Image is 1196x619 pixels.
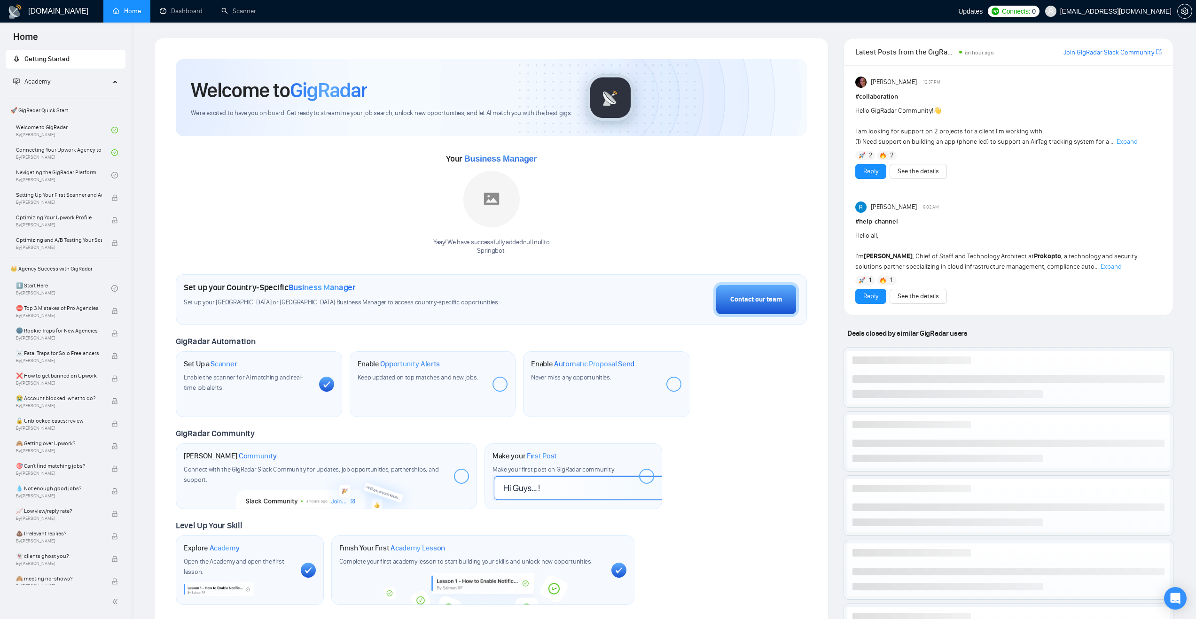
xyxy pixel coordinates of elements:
[16,213,102,222] span: Optimizing Your Upwork Profile
[111,149,118,156] span: check-circle
[992,8,999,15] img: upwork-logo.png
[289,282,356,293] span: Business Manager
[890,289,947,304] button: See the details
[1156,47,1162,56] a: export
[855,77,867,88] img: Julie McCarter
[111,353,118,359] span: lock
[111,398,118,404] span: lock
[869,276,871,285] span: 1
[871,202,917,212] span: [PERSON_NAME]
[16,538,102,544] span: By [PERSON_NAME]
[965,49,994,56] span: an hour ago
[6,50,125,69] li: Getting Started
[111,285,118,292] span: check-circle
[191,77,367,103] h1: Welcome to
[1002,6,1030,16] span: Connects:
[24,77,50,85] span: Academy
[16,313,102,318] span: By [PERSON_NAME]
[855,92,1162,102] h1: # collaboration
[377,573,588,604] img: academy-bg.png
[111,194,118,201] span: lock
[16,380,102,386] span: By [PERSON_NAME]
[958,8,983,15] span: Updates
[16,278,111,299] a: 1️⃣ Start HereBy[PERSON_NAME]
[880,277,886,284] img: 🔥
[855,232,1137,271] span: Hello all, I’m , Chief of Staff and Technology Architect at , a technology and security solutions...
[933,107,941,115] span: 👋
[880,152,886,159] img: 🔥
[184,543,240,553] h1: Explore
[13,55,20,62] span: rocket
[236,465,416,509] img: slackcommunity-bg.png
[713,282,799,317] button: Contact our team
[339,543,445,553] h1: Finish Your First
[7,101,125,120] span: 🚀 GigRadar Quick Start
[391,543,445,553] span: Academy Lesson
[191,109,572,118] span: We're excited to have you on board. Get ready to streamline your job search, unlock new opportuni...
[890,164,947,179] button: See the details
[923,78,940,86] span: 12:37 PM
[464,154,537,163] span: Business Manager
[923,203,939,211] span: 9:02 AM
[184,465,439,484] span: Connect with the GigRadar Slack Community for updates, job opportunities, partnerships, and support.
[587,74,634,121] img: gigradar-logo.png
[446,154,537,164] span: Your
[7,259,125,278] span: 👑 Agency Success with GigRadar
[864,252,913,260] strong: [PERSON_NAME]
[531,373,611,381] span: Never miss any opportunities.
[111,217,118,224] span: lock
[531,359,634,369] h1: Enable
[16,222,102,228] span: By [PERSON_NAME]
[898,166,939,177] a: See the details
[863,166,878,177] a: Reply
[1164,587,1187,610] div: Open Intercom Messenger
[855,289,886,304] button: Reply
[111,172,118,178] span: check-circle
[855,164,886,179] button: Reply
[184,298,553,307] span: Set up your [GEOGRAPHIC_DATA] or [GEOGRAPHIC_DATA] Business Manager to access country-specific op...
[112,597,121,606] span: double-left
[527,451,557,461] span: First Post
[16,426,102,431] span: By [PERSON_NAME]
[8,4,23,19] img: logo
[184,557,284,576] span: Open the Academy and open the first lesson.
[176,428,255,439] span: GigRadar Community
[16,561,102,566] span: By [PERSON_NAME]
[1101,263,1122,271] span: Expand
[1047,8,1054,15] span: user
[111,375,118,382] span: lock
[859,152,865,159] img: 🚀
[16,394,102,403] span: 😭 Account blocked: what to do?
[16,461,102,471] span: 🎯 Can't find matching jobs?
[16,484,102,493] span: 💧 Not enough good jobs?
[730,294,782,305] div: Contact our team
[890,276,892,285] span: 1
[16,516,102,521] span: By [PERSON_NAME]
[16,335,102,341] span: By [PERSON_NAME]
[13,78,20,85] span: fund-projection-screen
[24,55,70,63] span: Getting Started
[554,359,634,369] span: Automatic Proposal Send
[855,46,956,58] span: Latest Posts from the GigRadar Community
[111,330,118,337] span: lock
[176,336,255,347] span: GigRadar Automation
[1032,6,1036,16] span: 0
[16,200,102,205] span: By [PERSON_NAME]
[16,574,102,583] span: 🙈 meeting no-shows?
[111,127,118,133] span: check-circle
[16,371,102,380] span: ❌ How to get banned on Upwork
[290,77,367,103] span: GigRadar
[433,247,549,255] p: Springbot .
[855,217,1162,227] h1: # help-channel
[111,240,118,246] span: lock
[16,439,102,448] span: 🙈 Getting over Upwork?
[184,451,277,461] h1: [PERSON_NAME]
[16,326,102,335] span: 🌚 Rookie Traps for New Agencies
[16,235,102,245] span: Optimizing and A/B Testing Your Scanner for Better Results
[358,359,440,369] h1: Enable
[16,471,102,476] span: By [PERSON_NAME]
[16,165,111,186] a: Navigating the GigRadar PlatformBy[PERSON_NAME]
[111,465,118,472] span: lock
[111,511,118,517] span: lock
[16,358,102,364] span: By [PERSON_NAME]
